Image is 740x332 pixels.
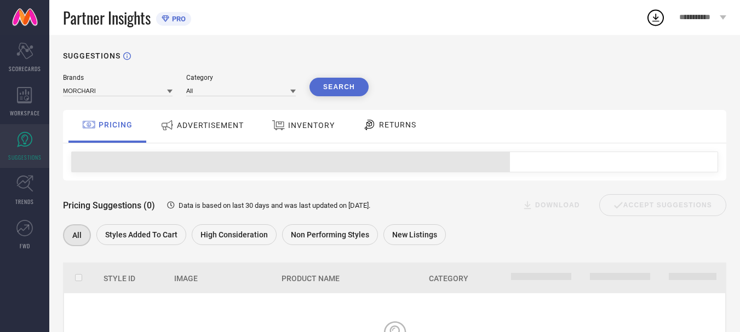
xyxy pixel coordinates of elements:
[392,230,437,239] span: New Listings
[646,8,666,27] div: Open download list
[288,121,335,130] span: INVENTORY
[15,197,34,206] span: TRENDS
[99,120,133,129] span: PRICING
[10,109,40,117] span: WORKSPACE
[599,194,726,216] div: Accept Suggestions
[169,15,186,23] span: PRO
[105,230,177,239] span: Styles Added To Cart
[291,230,369,239] span: Non Performing Styles
[429,274,468,283] span: Category
[177,121,244,130] span: ADVERTISEMENT
[379,120,416,129] span: RETURNS
[63,74,173,81] div: Brands
[104,274,135,283] span: Style Id
[282,274,340,283] span: Product Name
[179,201,370,209] span: Data is based on last 30 days and was last updated on [DATE] .
[174,274,198,283] span: Image
[72,231,82,240] span: All
[63,51,121,60] h1: SUGGESTIONS
[63,200,155,211] span: Pricing Suggestions (0)
[186,74,296,81] div: Category
[63,7,151,29] span: Partner Insights
[8,153,42,161] span: SUGGESTIONS
[309,78,369,96] button: Search
[200,230,268,239] span: High Consideration
[20,242,30,250] span: FWD
[9,65,41,73] span: SCORECARDS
